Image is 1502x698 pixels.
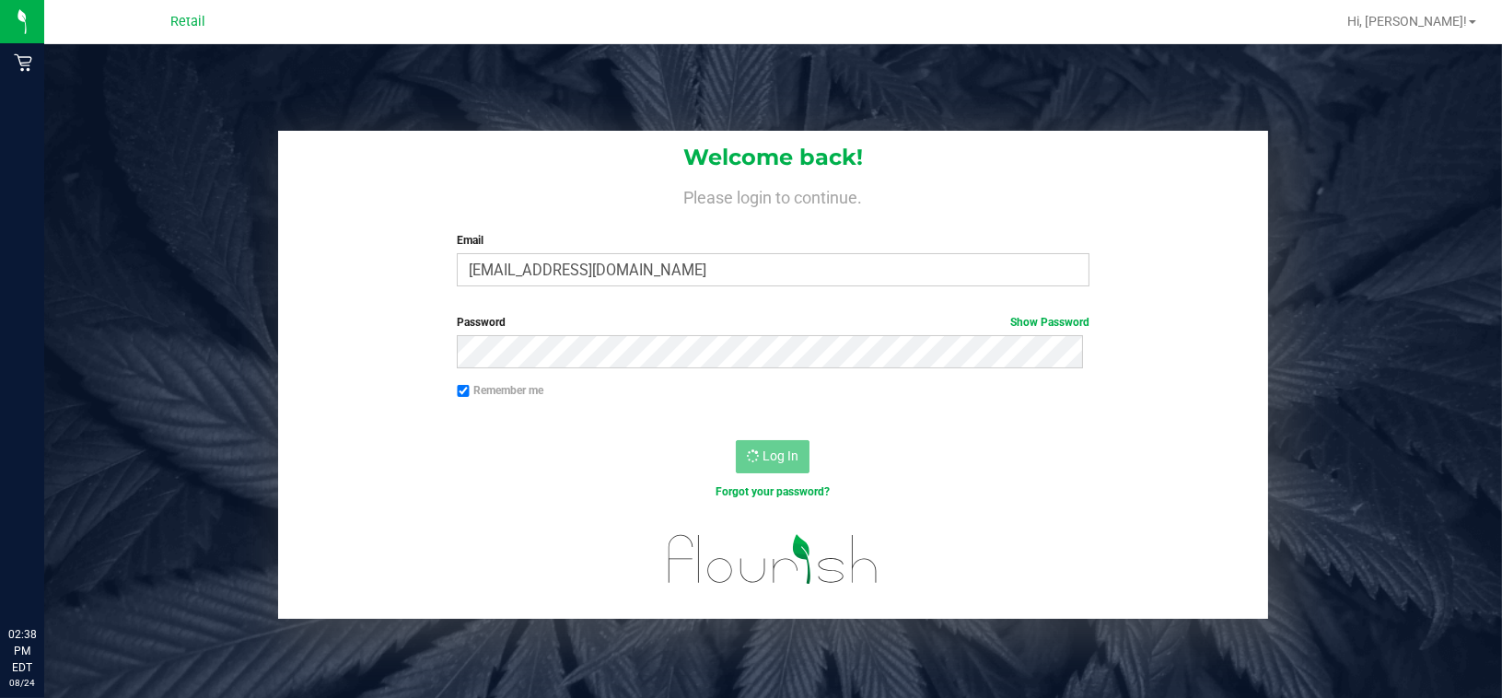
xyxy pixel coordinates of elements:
span: Retail [170,14,205,29]
p: 02:38 PM EDT [8,626,36,676]
img: flourish_logo.svg [649,519,897,599]
input: Remember me [457,385,470,398]
p: 08/24 [8,676,36,690]
h1: Welcome back! [278,145,1268,169]
label: Email [457,232,1089,249]
h4: Please login to continue. [278,184,1268,206]
inline-svg: Retail [14,53,32,72]
span: Log In [763,448,798,463]
span: Hi, [PERSON_NAME]! [1347,14,1467,29]
a: Forgot your password? [716,485,830,498]
span: Password [457,316,506,329]
a: Show Password [1010,316,1089,329]
label: Remember me [457,382,543,399]
button: Log In [736,440,809,473]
